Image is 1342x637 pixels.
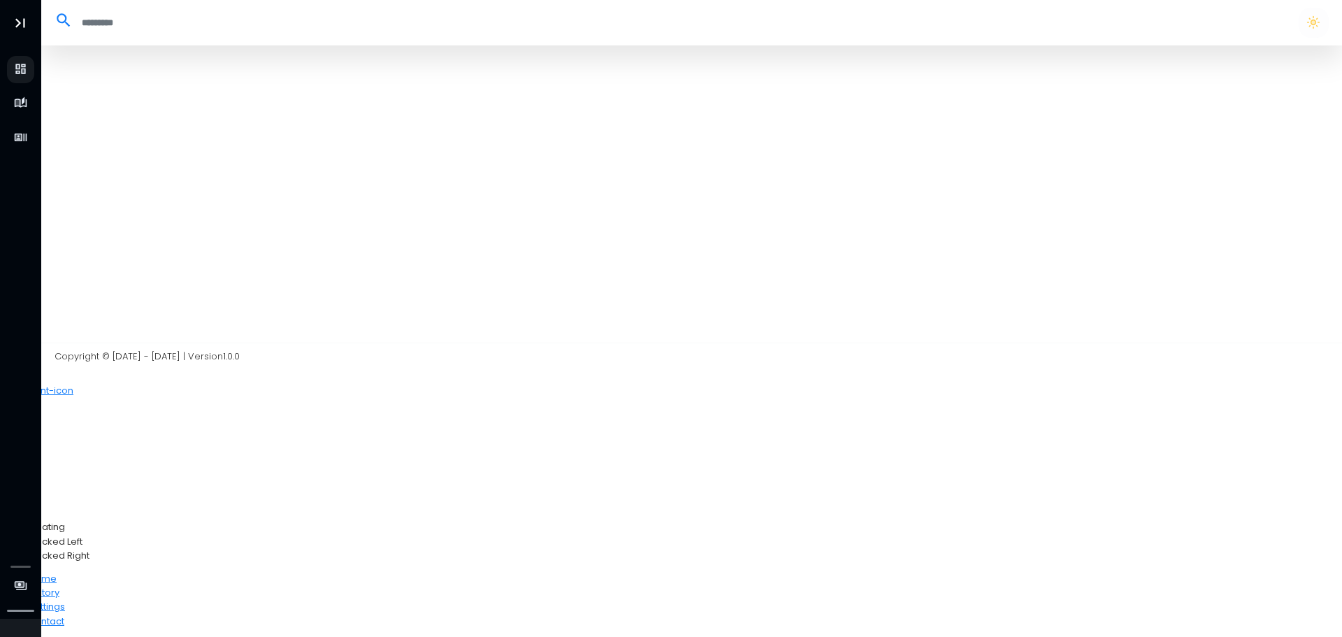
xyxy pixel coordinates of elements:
[18,615,64,629] img: Contact
[18,600,65,614] img: Settings
[18,549,89,563] img: Docked Right
[55,350,240,363] span: Copyright © [DATE] - [DATE] | Version 1.0.0
[18,520,65,534] img: Floating
[7,10,34,36] button: Toggle Aside
[18,535,82,549] img: Docked Left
